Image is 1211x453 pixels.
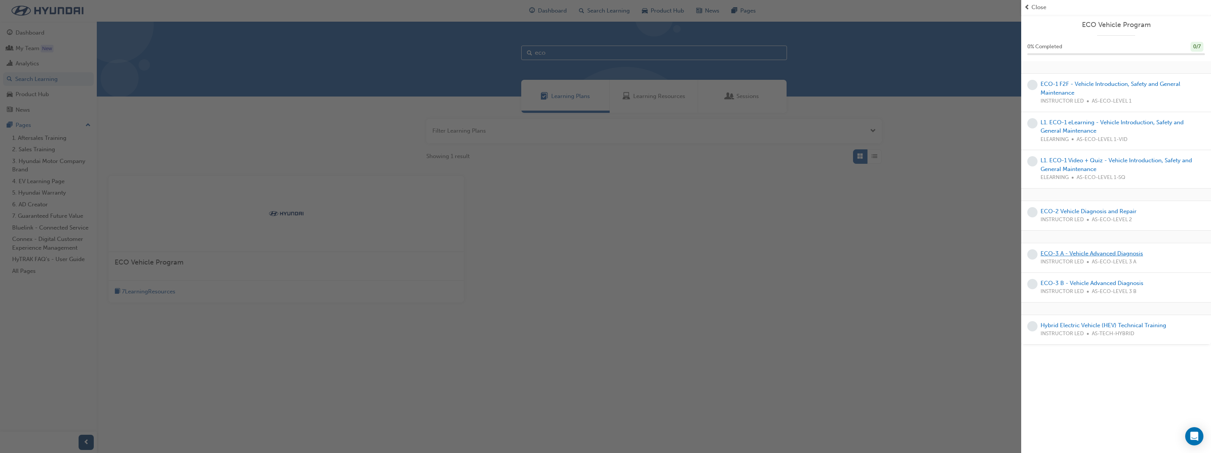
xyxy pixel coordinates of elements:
a: ECO-1 F2F - Vehicle Introduction, Safety and General Maintenance [1041,81,1180,96]
span: Close [1031,3,1046,12]
span: learningRecordVerb_NONE-icon [1027,249,1038,260]
span: learningRecordVerb_NONE-icon [1027,279,1038,289]
span: AS-ECO-LEVEL 1-SQ [1077,173,1125,182]
span: AS-ECO-LEVEL 3 A [1092,258,1136,266]
span: prev-icon [1024,3,1030,12]
div: Open Intercom Messenger [1185,427,1203,445]
a: L1. ECO-1 eLearning - Vehicle Introduction, Safety and General Maintenance [1041,119,1184,135]
span: AS-ECO-LEVEL 1-VID [1077,135,1127,144]
span: INSTRUCTOR LED [1041,287,1084,296]
span: learningRecordVerb_NONE-icon [1027,321,1038,331]
span: AS-TECH-HYBRID [1092,329,1134,338]
span: INSTRUCTOR LED [1041,97,1084,106]
span: AS-ECO-LEVEL 1 [1092,97,1132,106]
span: learningRecordVerb_NONE-icon [1027,156,1038,166]
a: Hybrid Electric Vehicle (HEV) Technical Training [1041,322,1166,329]
span: learningRecordVerb_NONE-icon [1027,118,1038,128]
a: ECO-3 A - Vehicle Advanced Diagnosis [1041,250,1143,257]
span: INSTRUCTOR LED [1041,329,1084,338]
a: ECO-3 B - Vehicle Advanced Diagnosis [1041,280,1143,287]
span: ELEARNING [1041,135,1069,144]
button: prev-iconClose [1024,3,1208,12]
span: AS-ECO-LEVEL 2 [1092,215,1132,224]
span: INSTRUCTOR LED [1041,258,1084,266]
span: learningRecordVerb_NONE-icon [1027,80,1038,90]
a: ECO-2 Vehicle Diagnosis and Repair [1041,208,1137,215]
span: ELEARNING [1041,173,1069,182]
span: learningRecordVerb_NONE-icon [1027,207,1038,217]
span: 0 % Completed [1027,43,1062,51]
div: 0 / 7 [1191,42,1203,52]
span: INSTRUCTOR LED [1041,215,1084,224]
a: ECO Vehicle Program [1027,21,1205,29]
a: L1. ECO-1 Video + Quiz - Vehicle Introduction, Safety and General Maintenance [1041,157,1192,173]
span: AS-ECO-LEVEL 3 B [1092,287,1137,296]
